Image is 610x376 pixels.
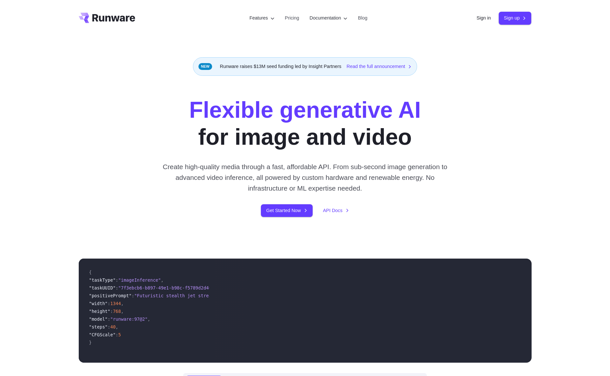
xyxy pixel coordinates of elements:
[310,14,348,22] label: Documentation
[193,57,417,76] div: Runware raises $13M seed funding led by Insight Partners
[285,14,299,22] a: Pricing
[115,277,118,283] span: :
[89,277,116,283] span: "taskType"
[118,332,121,337] span: 5
[346,63,412,70] a: Read the full announcement
[160,161,450,194] p: Create high-quality media through a fast, affordable API. From sub-second image generation to adv...
[477,14,491,22] a: Sign in
[108,324,110,329] span: :
[250,14,275,22] label: Features
[499,12,532,24] a: Sign up
[108,316,110,322] span: :
[89,316,108,322] span: "model"
[89,293,132,298] span: "positivePrompt"
[118,277,161,283] span: "imageInference"
[110,301,121,306] span: 1344
[79,13,135,23] a: Go to /
[134,293,377,298] span: "Futuristic stealth jet streaking through a neon-lit cityscape with glowing purple exhaust"
[89,340,92,345] span: }
[110,324,115,329] span: 40
[148,316,150,322] span: ,
[110,316,148,322] span: "runware:97@2"
[89,270,92,275] span: {
[115,285,118,290] span: :
[115,324,118,329] span: ,
[323,207,349,214] a: API Docs
[161,277,163,283] span: ,
[261,204,312,217] a: Get Started Now
[89,309,110,314] span: "height"
[358,14,367,22] a: Blog
[121,309,124,314] span: ,
[89,301,108,306] span: "width"
[189,97,421,123] strong: Flexible generative AI
[115,332,118,337] span: :
[89,324,108,329] span: "steps"
[108,301,110,306] span: :
[89,285,116,290] span: "taskUUID"
[118,285,220,290] span: "7f3ebcb6-b897-49e1-b98c-f5789d2d40d7"
[110,309,113,314] span: :
[121,301,124,306] span: ,
[89,332,116,337] span: "CFGScale"
[189,97,421,151] h1: for image and video
[113,309,121,314] span: 768
[131,293,134,298] span: :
